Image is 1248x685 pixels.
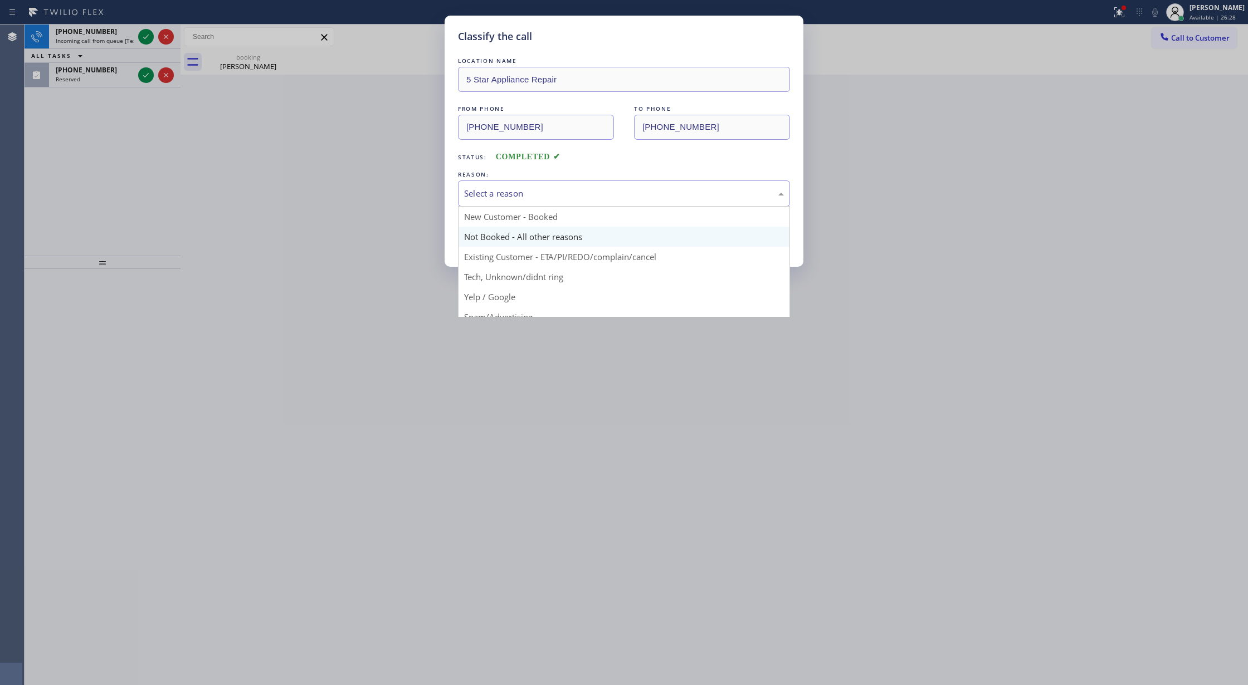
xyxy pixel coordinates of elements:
div: Existing Customer - ETA/PI/REDO/complain/cancel [459,247,789,267]
div: LOCATION NAME [458,55,790,67]
div: New Customer - Booked [459,207,789,227]
div: FROM PHONE [458,103,614,115]
div: REASON: [458,169,790,180]
div: Tech, Unknown/didnt ring [459,267,789,287]
span: COMPLETED [496,153,560,161]
div: Not Booked - All other reasons [459,227,789,247]
span: Status: [458,153,487,161]
div: Select a reason [464,187,784,200]
input: To phone [634,115,790,140]
div: Yelp / Google [459,287,789,307]
div: TO PHONE [634,103,790,115]
div: Spam/Advertising [459,307,789,327]
h5: Classify the call [458,29,532,44]
input: From phone [458,115,614,140]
